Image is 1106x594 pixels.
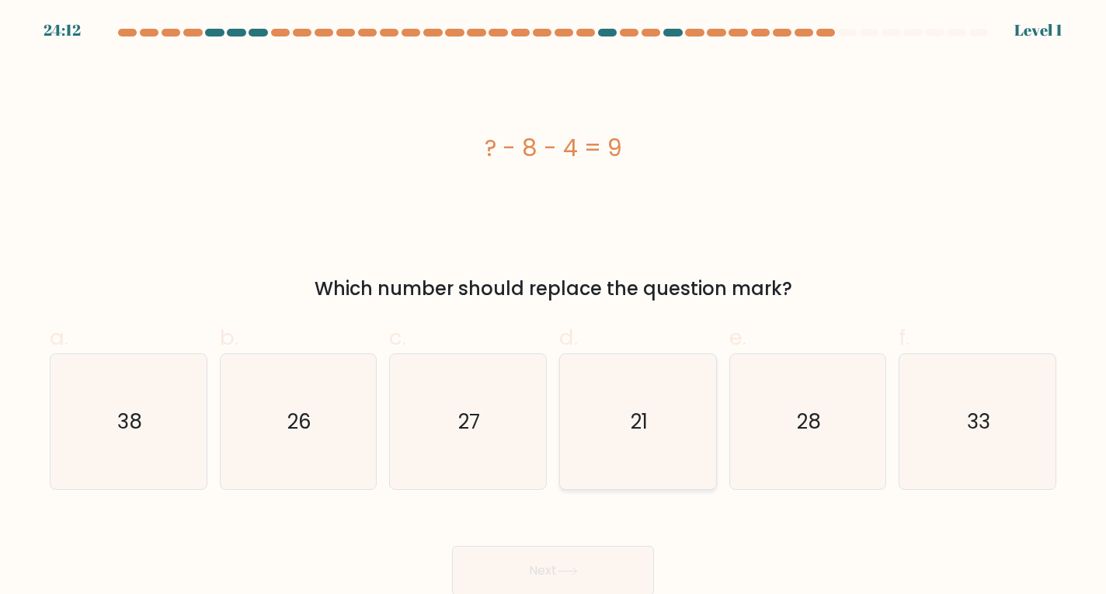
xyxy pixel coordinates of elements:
span: c. [389,322,406,353]
text: 26 [287,408,311,436]
span: e. [729,322,746,353]
div: Which number should replace the question mark? [59,275,1047,303]
span: a. [50,322,68,353]
div: 24:12 [43,19,81,42]
div: Level 1 [1014,19,1063,42]
text: 33 [967,408,990,436]
text: 21 [631,408,648,436]
span: b. [220,322,238,353]
text: 28 [797,408,821,436]
span: f. [899,322,909,353]
text: 38 [117,408,142,436]
text: 27 [458,408,480,436]
span: d. [559,322,578,353]
div: ? - 8 - 4 = 9 [50,130,1056,165]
